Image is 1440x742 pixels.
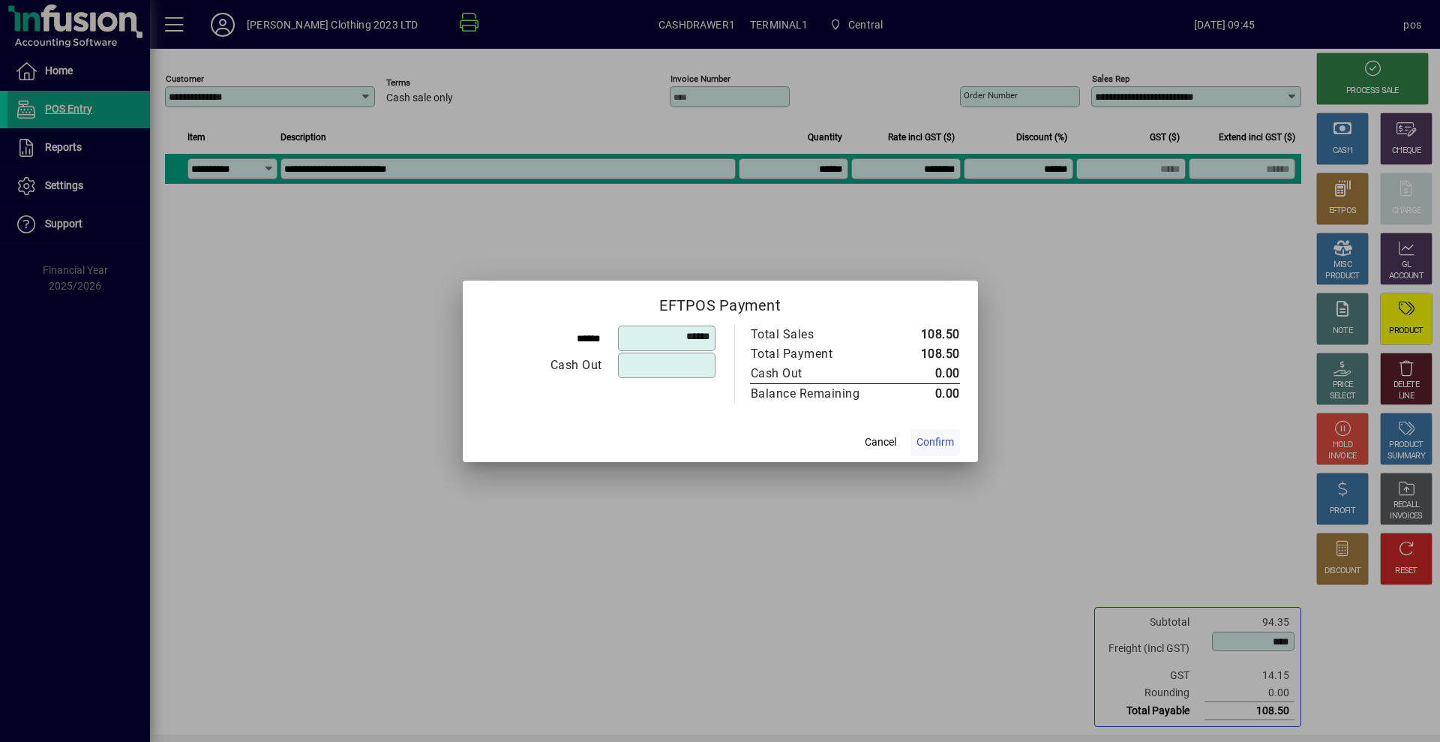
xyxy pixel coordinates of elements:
[892,344,960,364] td: 108.50
[750,325,892,344] td: Total Sales
[892,383,960,404] td: 0.00
[856,429,904,456] button: Cancel
[751,385,877,403] div: Balance Remaining
[750,344,892,364] td: Total Payment
[892,325,960,344] td: 108.50
[751,365,877,383] div: Cash Out
[463,281,978,324] h2: EFTPOS Payment
[892,364,960,384] td: 0.00
[916,434,954,450] span: Confirm
[865,434,896,450] span: Cancel
[481,356,602,374] div: Cash Out
[910,429,960,456] button: Confirm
